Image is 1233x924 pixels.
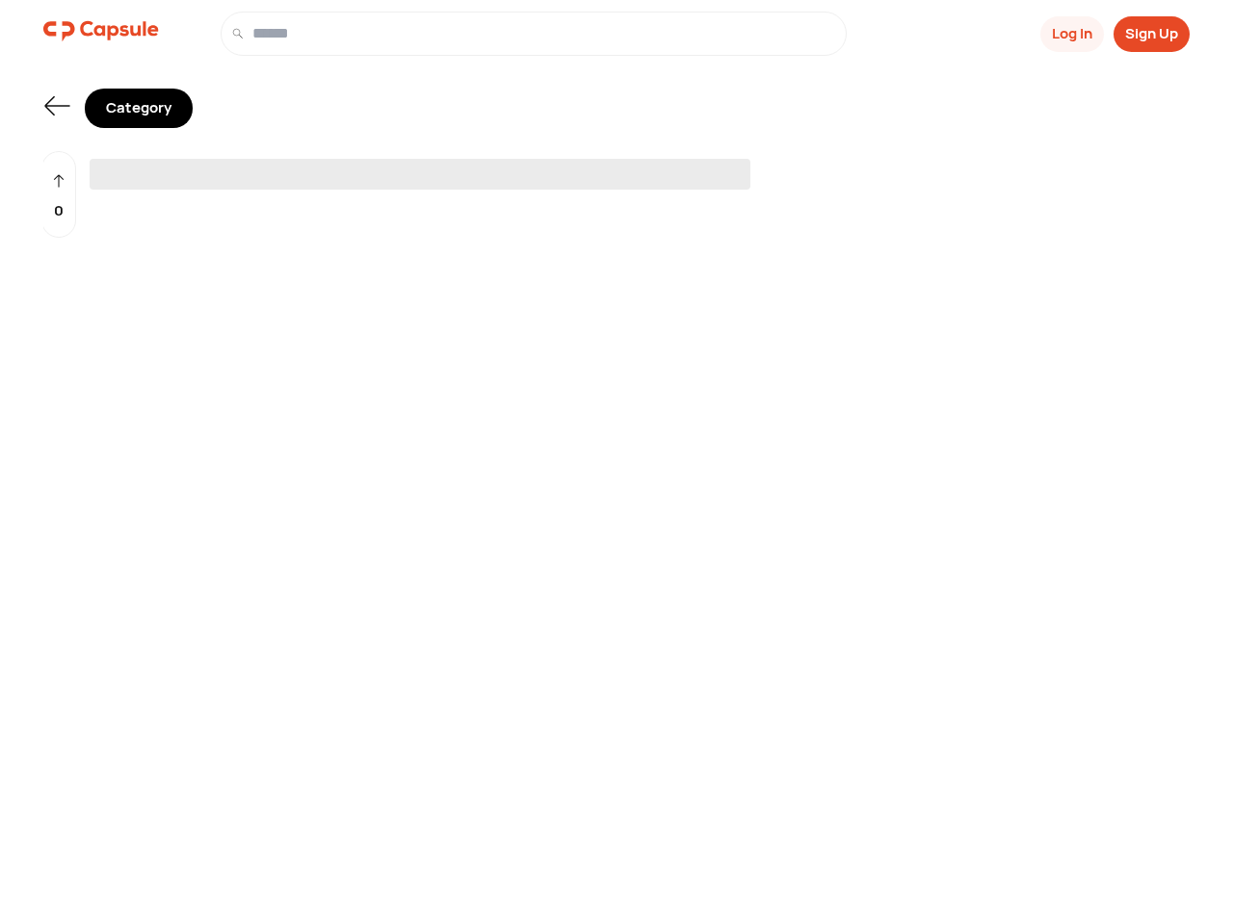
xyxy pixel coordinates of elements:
[85,89,193,128] div: Category
[90,159,750,190] span: ‌
[1040,16,1104,52] button: Log In
[54,200,64,222] p: 0
[1114,16,1190,52] button: Sign Up
[43,12,159,50] img: logo
[43,12,159,56] a: logo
